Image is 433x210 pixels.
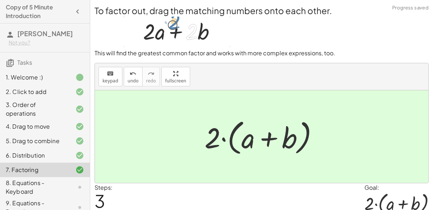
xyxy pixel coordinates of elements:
[75,73,84,82] i: Task finished.
[17,29,73,38] span: [PERSON_NAME]
[6,179,64,196] div: 8. Equations - Keyboard
[17,59,32,66] span: Tasks
[6,151,64,160] div: 6. Distribution
[128,78,139,83] span: undo
[392,4,429,12] span: Progress saved
[130,69,136,78] i: undo
[148,69,154,78] i: redo
[95,184,113,191] label: Steps:
[6,73,64,82] div: 1. Welcome :)
[95,49,429,57] p: This will find the greatest common factor and works with more complex expressions, too.
[142,67,160,86] button: redoredo
[6,87,64,96] div: 2. Click to add
[364,183,429,192] div: Goal:
[75,151,84,160] i: Task finished and correct.
[9,39,84,46] div: Not you?
[75,122,84,131] i: Task finished and correct.
[95,4,429,17] h2: To factor out, drag the matching numbers onto each other.
[75,105,84,113] i: Task finished and correct.
[102,78,118,83] span: keypad
[75,87,84,96] i: Task finished and correct.
[75,166,84,174] i: Task finished and correct.
[161,67,190,86] button: fullscreen
[6,100,64,118] div: 3. Order of operations
[6,122,64,131] div: 4. Drag to move
[75,183,84,192] i: Task not started.
[124,17,230,47] img: 3377f121076139ece68a6080b70b10c2af52822142e68bb6169fbb7008498492.gif
[146,78,156,83] span: redo
[6,166,64,174] div: 7. Factoring
[99,67,122,86] button: keyboardkeypad
[75,137,84,145] i: Task finished and correct.
[6,137,64,145] div: 5. Drag to combine
[107,69,114,78] i: keyboard
[124,67,143,86] button: undoundo
[6,3,71,20] h4: Copy of 5 Minute Introduction
[165,78,186,83] span: fullscreen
